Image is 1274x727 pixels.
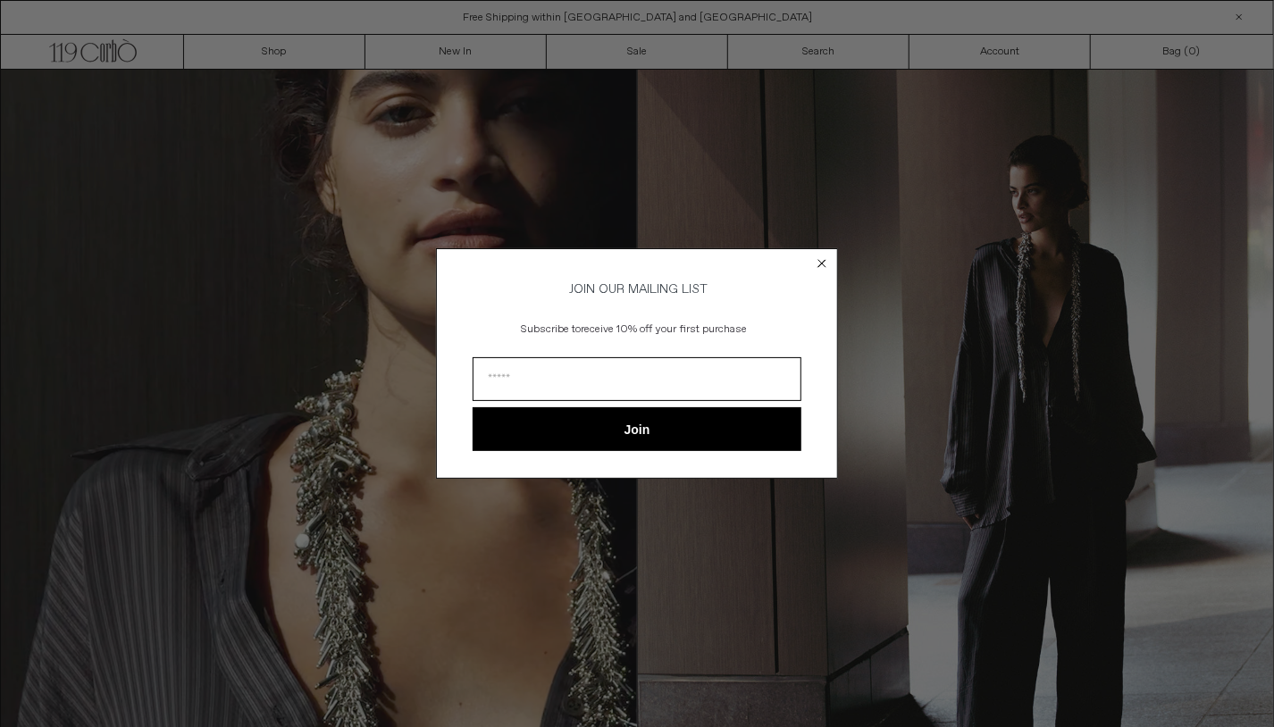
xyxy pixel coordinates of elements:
[473,407,801,451] button: Join
[582,322,748,337] span: receive 10% off your first purchase
[813,255,831,272] button: Close dialog
[522,322,582,337] span: Subscribe to
[566,281,708,297] span: JOIN OUR MAILING LIST
[473,357,801,401] input: Email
